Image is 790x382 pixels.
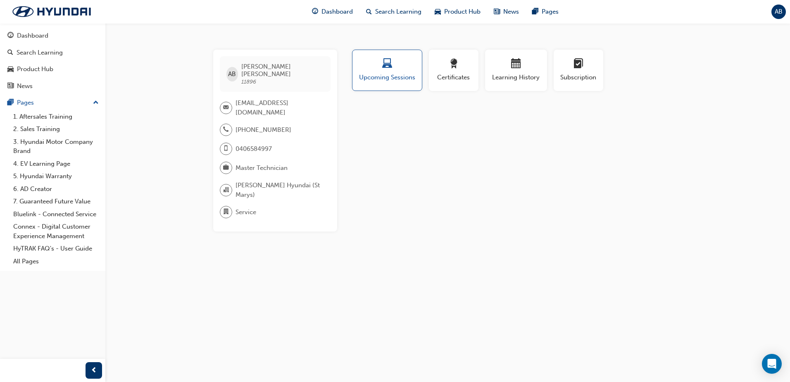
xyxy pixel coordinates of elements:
span: phone-icon [223,124,229,135]
a: Product Hub [3,62,102,77]
span: Learning History [491,73,541,82]
span: prev-icon [91,365,97,376]
span: [PERSON_NAME] Hyundai (St Marys) [236,181,324,199]
img: Trak [4,3,99,20]
span: organisation-icon [223,185,229,196]
a: 5. Hyundai Warranty [10,170,102,183]
span: up-icon [93,98,99,108]
span: learningplan-icon [573,59,583,70]
button: Certificates [429,50,478,91]
a: 2. Sales Training [10,123,102,136]
span: award-icon [449,59,459,70]
span: mobile-icon [223,143,229,154]
a: guage-iconDashboard [305,3,359,20]
span: pages-icon [7,99,14,107]
span: news-icon [7,83,14,90]
div: Pages [17,98,34,107]
span: pages-icon [532,7,538,17]
button: Upcoming Sessions [352,50,422,91]
span: car-icon [7,66,14,73]
span: AB [228,69,236,79]
span: guage-icon [7,32,14,40]
a: News [3,79,102,94]
span: News [503,7,519,17]
span: car-icon [435,7,441,17]
button: Pages [3,95,102,110]
span: 0406584997 [236,144,272,154]
span: Upcoming Sessions [359,73,416,82]
span: department-icon [223,207,229,217]
div: News [17,81,33,91]
button: Subscription [554,50,603,91]
div: Product Hub [17,64,53,74]
span: [PHONE_NUMBER] [236,125,291,135]
span: Master Technician [236,163,288,173]
button: Learning History [485,50,547,91]
a: pages-iconPages [526,3,565,20]
a: 3. Hyundai Motor Company Brand [10,136,102,158]
div: Open Intercom Messenger [762,354,782,374]
a: 1. Aftersales Training [10,110,102,123]
span: Dashboard [321,7,353,17]
button: DashboardSearch LearningProduct HubNews [3,26,102,95]
span: 11896 [241,78,256,85]
span: news-icon [494,7,500,17]
span: Service [236,208,256,217]
a: news-iconNews [487,3,526,20]
a: car-iconProduct Hub [428,3,487,20]
span: calendar-icon [511,59,521,70]
a: Search Learning [3,45,102,60]
a: 7. Guaranteed Future Value [10,195,102,208]
span: [EMAIL_ADDRESS][DOMAIN_NAME] [236,98,324,117]
span: Subscription [560,73,597,82]
span: search-icon [366,7,372,17]
span: Search Learning [375,7,421,17]
span: email-icon [223,103,229,113]
a: 6. AD Creator [10,183,102,196]
a: Connex - Digital Customer Experience Management [10,220,102,242]
span: [PERSON_NAME] [PERSON_NAME] [241,63,324,78]
a: Bluelink - Connected Service [10,208,102,221]
div: Dashboard [17,31,48,41]
button: AB [771,5,786,19]
a: HyTRAK FAQ's - User Guide [10,242,102,255]
a: search-iconSearch Learning [359,3,428,20]
span: search-icon [7,49,13,57]
a: All Pages [10,255,102,268]
a: 4. EV Learning Page [10,158,102,170]
span: AB [775,7,783,17]
span: Product Hub [444,7,481,17]
span: briefcase-icon [223,162,229,173]
span: laptop-icon [382,59,392,70]
a: Dashboard [3,28,102,43]
span: guage-icon [312,7,318,17]
span: Certificates [435,73,472,82]
span: Pages [542,7,559,17]
div: Search Learning [17,48,63,57]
